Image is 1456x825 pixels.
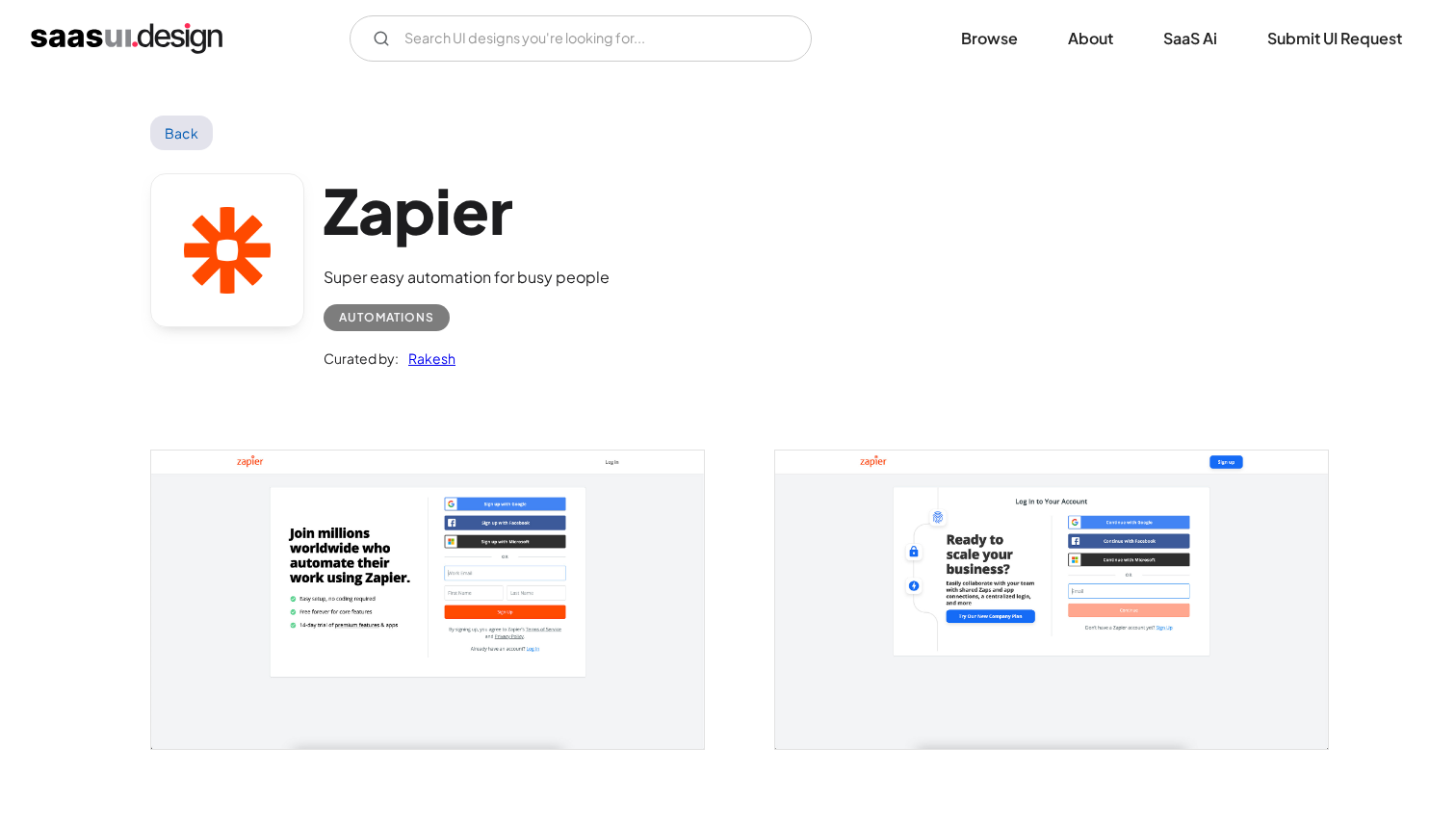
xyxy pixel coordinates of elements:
a: Back [150,116,213,150]
a: SaaS Ai [1140,17,1240,60]
a: home [31,23,222,54]
input: Search UI designs you're looking for... [350,15,812,62]
a: open lightbox [151,451,704,748]
a: Submit UI Request [1244,17,1425,60]
a: About [1045,17,1136,60]
h1: Zapier [324,173,610,247]
a: Browse [938,17,1041,60]
div: Automations [339,306,434,329]
a: Rakesh [399,347,455,370]
a: open lightbox [775,451,1328,748]
img: 6017927ea89c494bb0abc23d_Zapier-Log-in.jpg [775,451,1328,748]
div: Curated by: [324,347,399,370]
form: Email Form [350,15,812,62]
div: Super easy automation for busy people [324,266,610,289]
img: 6017927ea2720f69bcbac6c1_Zapier-Sign-up.jpg [151,451,704,748]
